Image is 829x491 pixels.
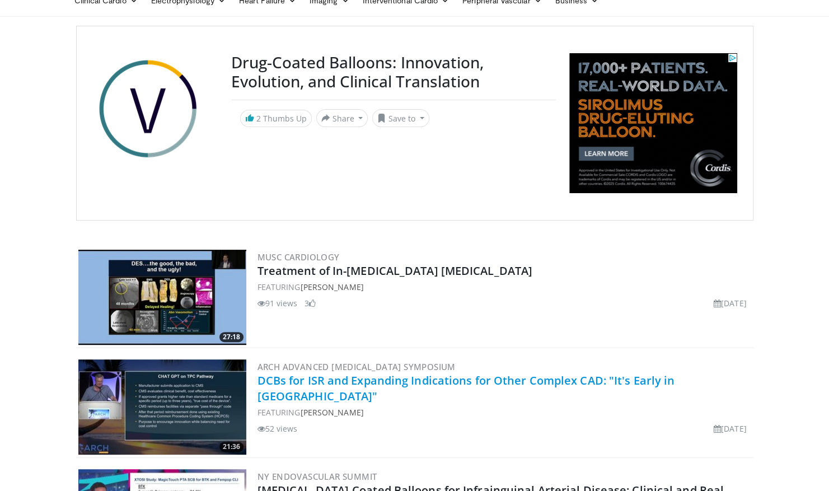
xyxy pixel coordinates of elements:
[257,373,675,404] a: DCBs for ISR and Expanding Indications for Other Complex CAD: "It's Early in [GEOGRAPHIC_DATA]"
[257,251,340,263] a: MUSC Cardiology
[316,109,368,127] button: Share
[257,263,533,278] a: Treatment of In-[MEDICAL_DATA] [MEDICAL_DATA]
[372,109,429,127] button: Save to
[78,359,246,455] img: bc9a4cb4-534e-4d3a-aa73-f3d6b160f7c4.300x170_q85_crop-smart_upscale.jpg
[257,297,298,309] li: 91 views
[231,53,556,91] h3: Drug-Coated Balloons: Innovation, Evolution, and Clinical Translation
[256,113,261,124] span: 2
[714,423,747,434] li: [DATE]
[78,250,246,345] a: 27:18
[714,297,747,309] li: [DATE]
[240,110,312,127] a: 2 Thumbs Up
[78,250,246,345] img: 1231d81b-12c6-428a-849b-b95662be974c.300x170_q85_crop-smart_upscale.jpg
[257,361,456,372] a: ARCH Advanced [MEDICAL_DATA] Symposium
[219,442,243,452] span: 21:36
[569,53,737,193] iframe: Advertisement
[219,332,243,342] span: 27:18
[257,423,298,434] li: 52 views
[300,282,363,292] a: [PERSON_NAME]
[257,281,751,293] div: FEATURING
[300,407,363,418] a: [PERSON_NAME]
[257,471,377,482] a: NY Endovascular Summit
[257,406,751,418] div: FEATURING
[305,297,316,309] li: 3
[78,359,246,455] a: 21:36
